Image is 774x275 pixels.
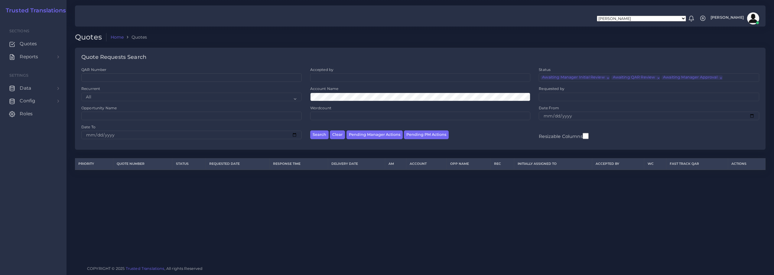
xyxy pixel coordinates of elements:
label: Wordcount [310,105,331,110]
li: Awaiting QAR Review [611,75,660,80]
button: Pending PM Actions [404,130,449,139]
th: Quote Number [113,158,172,170]
a: Trusted Translations [126,266,164,271]
label: Opportunity Name [81,105,117,110]
label: Accepted by [310,67,334,72]
th: Account [406,158,447,170]
th: Accepted by [592,158,644,170]
a: Home [111,34,124,40]
span: , All rights Reserved [164,265,203,272]
span: [PERSON_NAME] [711,16,744,20]
label: Resizable Columns [539,132,588,140]
span: Config [20,98,35,104]
button: Search [310,130,329,139]
th: REC [490,158,514,170]
th: Priority [75,158,113,170]
a: [PERSON_NAME]avatar [707,12,761,24]
a: Trusted Translations [2,7,66,14]
span: Roles [20,110,33,117]
label: Requested by [539,86,564,91]
a: Reports [5,50,62,63]
a: Config [5,94,62,107]
span: COPYRIGHT © 2025 [87,265,203,272]
label: Status [539,67,551,72]
th: Requested Date [206,158,270,170]
a: Roles [5,107,62,120]
label: QAR Number [81,67,106,72]
span: Settings [9,73,28,78]
th: WC [644,158,666,170]
th: AM [385,158,406,170]
img: avatar [747,12,759,24]
span: Reports [20,53,38,60]
label: Recurrent [81,86,100,91]
th: Fast Track QAR [666,158,728,170]
th: Status [172,158,206,170]
th: Initially Assigned to [514,158,592,170]
span: Sections [9,29,29,33]
a: Quotes [5,37,62,50]
button: Clear [330,130,345,139]
li: Quotes [124,34,147,40]
label: Account Name [310,86,339,91]
th: Response Time [269,158,328,170]
th: Delivery Date [328,158,385,170]
h2: Quotes [75,33,106,42]
label: Date From [539,105,559,110]
span: Data [20,85,31,91]
input: Resizable Columns [583,132,589,140]
th: Actions [728,158,765,170]
label: Date To [81,124,96,130]
h4: Quote Requests Search [81,54,146,61]
li: Awaiting Manager Approval [662,75,722,80]
th: Opp Name [447,158,491,170]
button: Pending Manager Actions [346,130,403,139]
span: Quotes [20,40,37,47]
li: Awaiting Manager Initial Review [541,75,610,80]
a: Data [5,82,62,94]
